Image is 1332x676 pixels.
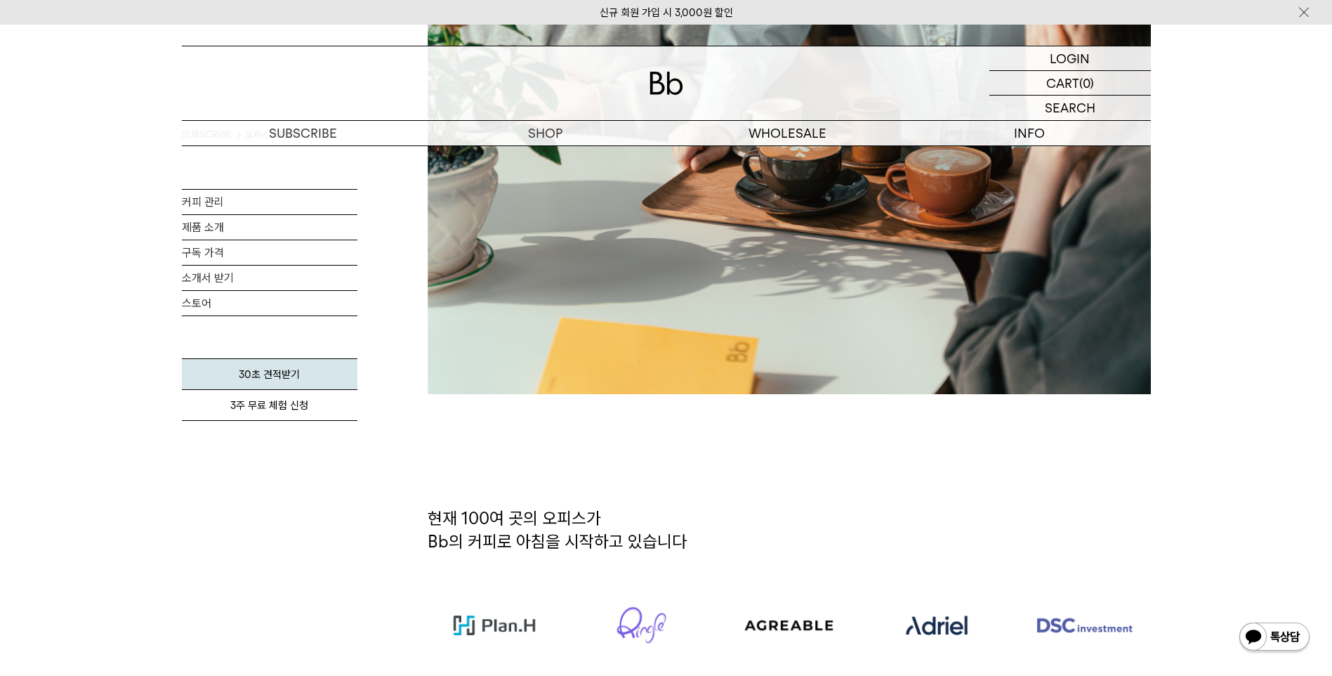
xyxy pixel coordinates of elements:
p: SEARCH [1045,96,1095,120]
img: 로고 [445,599,543,651]
img: 로고 [649,72,683,95]
a: 스토어 [182,291,357,316]
a: LOGIN [989,46,1151,71]
img: 카카오톡 채널 1:1 채팅 버튼 [1238,621,1311,655]
a: CART (0) [989,71,1151,96]
a: 3주 무료 체험 신청 [182,390,357,421]
a: 제품 소개 [182,215,357,240]
a: SHOP [424,121,666,145]
img: 로고 [740,599,838,651]
a: 소개서 받기 [182,266,357,290]
p: (0) [1079,71,1094,95]
a: 신규 회원 가입 시 3,000원 할인 [600,6,733,19]
img: 로고 [1035,600,1133,651]
img: 로고 [593,599,691,651]
img: 로고 [888,599,986,651]
p: INFO [909,121,1151,145]
p: LOGIN [1050,46,1090,70]
h2: 현재 100여 곳의 오피스가 Bb의 커피로 아침을 시작하고 있습니다 [428,507,1151,575]
a: 커피 관리 [182,190,357,214]
a: SUBSCRIBE [182,121,424,145]
a: 30초 견적받기 [182,358,357,390]
p: CART [1046,71,1079,95]
p: WHOLESALE [666,121,909,145]
a: 구독 가격 [182,240,357,265]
